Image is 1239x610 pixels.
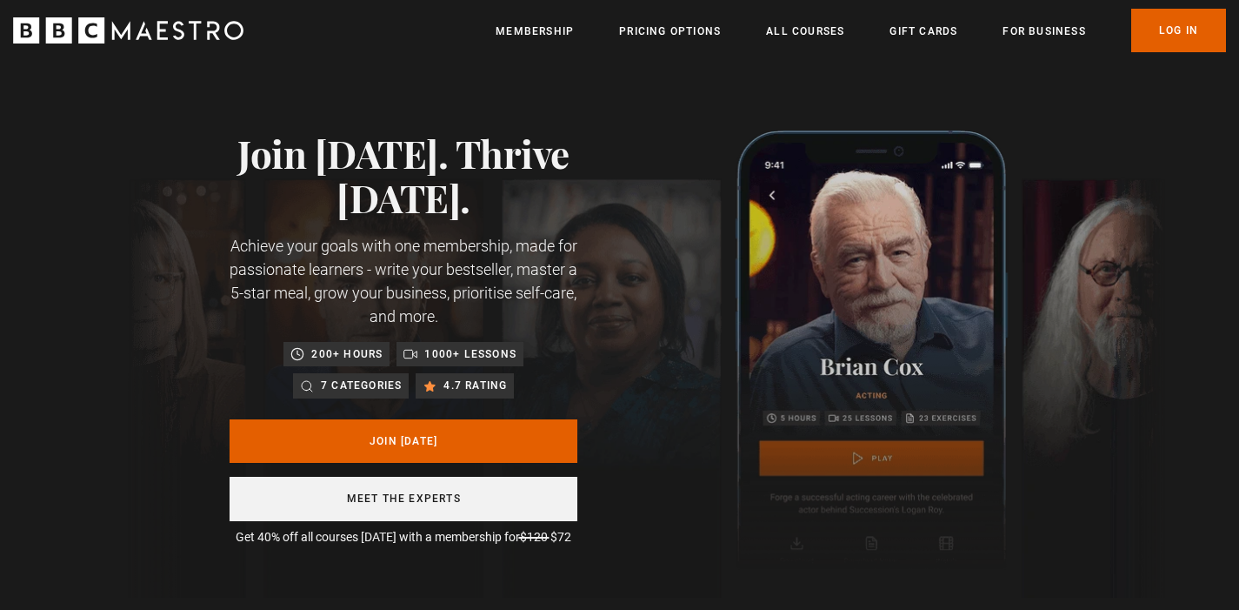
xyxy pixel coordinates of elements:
[619,23,721,40] a: Pricing Options
[321,377,402,394] p: 7 categories
[1131,9,1226,52] a: Log In
[230,528,577,546] p: Get 40% off all courses [DATE] with a membership for
[889,23,957,40] a: Gift Cards
[13,17,243,44] svg: BBC Maestro
[1003,23,1085,40] a: For business
[496,23,574,40] a: Membership
[230,234,577,328] p: Achieve your goals with one membership, made for passionate learners - write your bestseller, mas...
[311,345,383,363] p: 200+ hours
[230,477,577,521] a: Meet the experts
[443,377,507,394] p: 4.7 rating
[424,345,516,363] p: 1000+ lessons
[766,23,844,40] a: All Courses
[230,131,577,220] h1: Join [DATE]. Thrive [DATE].
[550,530,571,544] span: $72
[496,9,1226,52] nav: Primary
[230,419,577,463] a: Join [DATE]
[520,530,548,544] span: $120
